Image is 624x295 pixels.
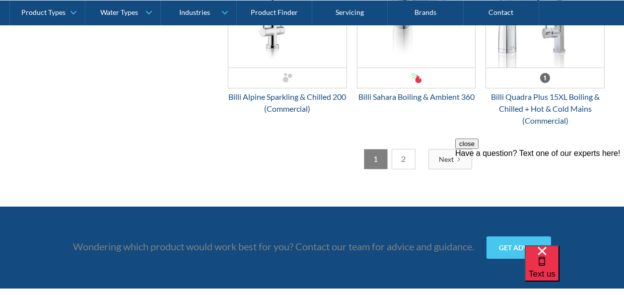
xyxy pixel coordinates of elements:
[392,149,416,169] a: 2
[428,149,472,169] a: Next Page
[179,8,210,16] div: Industries
[439,154,454,164] div: Next
[485,91,605,127] div: Billi Quadra Plus 15XL Boiling & Chilled + Hot & Cold Mains (Commercial)
[364,149,388,169] a: 1
[525,245,624,295] iframe: podium webchat widget bubble
[100,8,138,16] div: Water Types
[455,139,624,258] iframe: podium webchat widget prompt
[357,91,476,103] div: Billi Sahara Boiling & Ambient 360
[228,149,605,169] div: List
[228,91,347,115] div: Billi Alpine Sparkling & Chilled 200 (Commercial)
[21,8,66,16] div: Product Types
[73,239,474,254] p: Wondering which product would work best for you? Contact our team for advice and guidance.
